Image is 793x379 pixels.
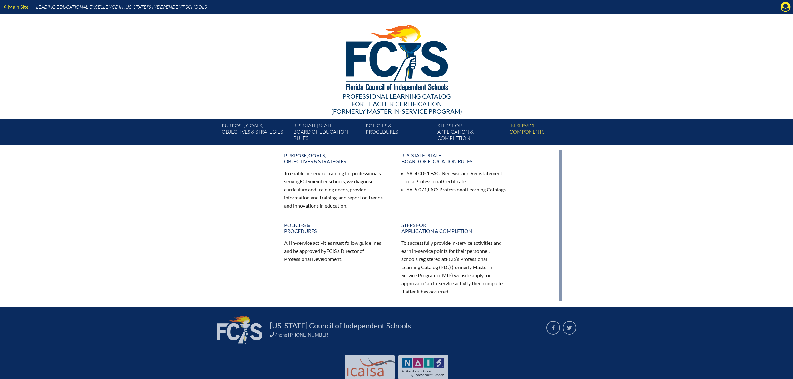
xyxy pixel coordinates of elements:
a: Main Site [1,2,31,11]
img: NAIS Logo [402,358,444,377]
a: Purpose, goals,objectives & strategies [219,121,291,145]
a: Steps forapplication & completion [435,121,507,145]
span: FAC [428,186,437,192]
span: FCIS [446,256,456,262]
a: In-servicecomponents [507,121,579,145]
p: To successfully provide in-service activities and earn in-service points for their personnel, sch... [401,239,506,295]
img: FCISlogo221.eps [332,14,461,99]
li: 6A-5.071, : Professional Learning Catalogs [406,185,506,194]
span: FCIS [326,248,337,254]
a: Purpose, goals,objectives & strategies [280,150,393,167]
p: All in-service activities must follow guidelines and be approved by ’s Director of Professional D... [284,239,389,263]
span: MIP [442,272,451,278]
p: To enable in-service training for professionals serving member schools, we diagnose curriculum an... [284,169,389,209]
img: Int'l Council Advancing Independent School Accreditation logo [347,358,395,377]
span: FAC [431,170,440,176]
a: [US_STATE] StateBoard of Education rules [398,150,510,167]
a: [US_STATE] StateBoard of Education rules [291,121,363,145]
img: FCIS_logo_white [217,316,262,344]
a: [US_STATE] Council of Independent Schools [267,321,413,331]
span: PLC [441,264,449,270]
span: FCIS [300,178,310,184]
span: for Teacher Certification [352,100,442,107]
div: Professional Learning Catalog (formerly Master In-service Program) [217,92,576,115]
a: Policies &Procedures [280,219,393,236]
div: Phone [PHONE_NUMBER] [270,332,539,337]
a: Steps forapplication & completion [398,219,510,236]
svg: Manage account [781,2,791,12]
a: Policies &Procedures [363,121,435,145]
li: 6A-4.0051, : Renewal and Reinstatement of a Professional Certificate [406,169,506,185]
